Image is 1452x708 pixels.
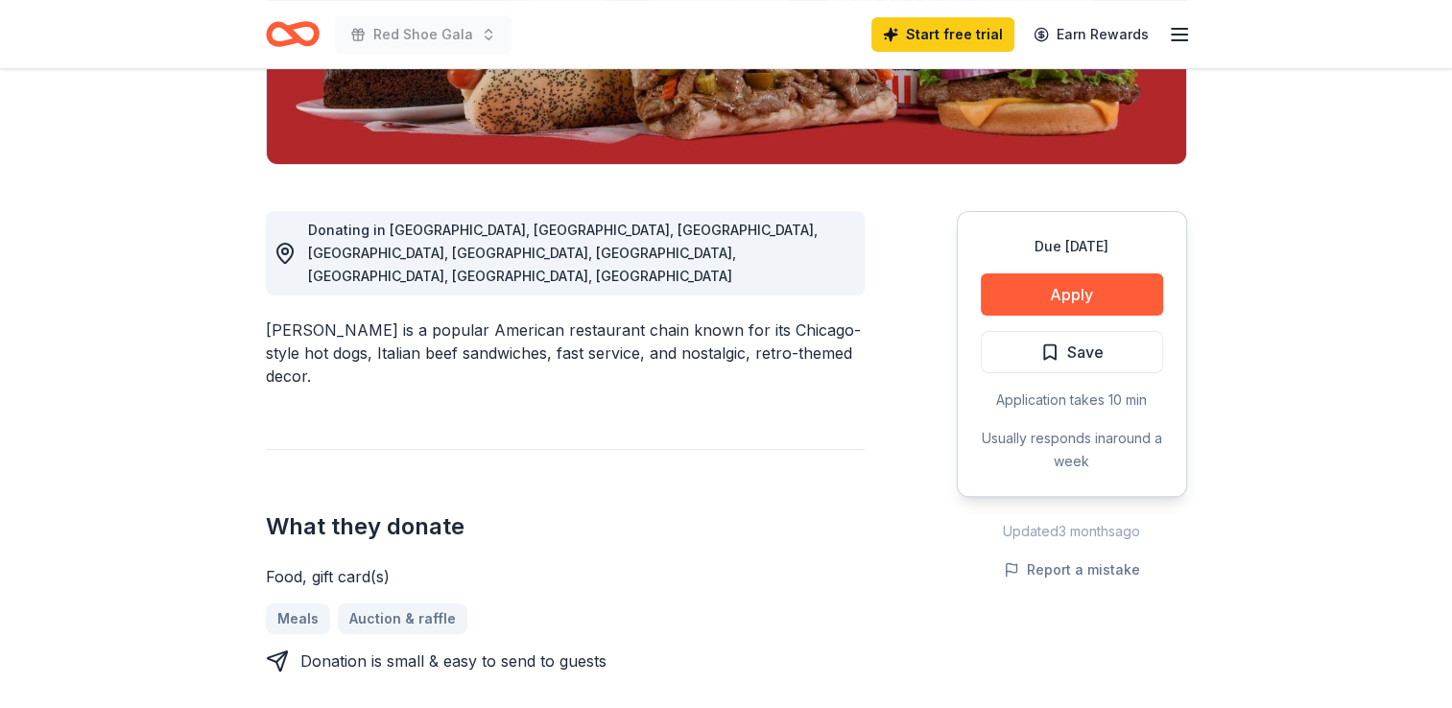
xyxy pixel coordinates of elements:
a: Auction & raffle [338,603,467,634]
button: Report a mistake [1004,558,1140,581]
button: Apply [981,273,1163,316]
div: Updated 3 months ago [957,520,1187,543]
div: Application takes 10 min [981,389,1163,412]
div: Food, gift card(s) [266,565,865,588]
div: Donation is small & easy to send to guests [300,649,607,673]
a: Earn Rewards [1022,17,1160,52]
span: Donating in [GEOGRAPHIC_DATA], [GEOGRAPHIC_DATA], [GEOGRAPHIC_DATA], [GEOGRAPHIC_DATA], [GEOGRAPH... [308,222,818,284]
a: Home [266,12,320,57]
div: Due [DATE] [981,235,1163,258]
a: Meals [266,603,330,634]
div: [PERSON_NAME] is a popular American restaurant chain known for its Chicago-style hot dogs, Italia... [266,319,865,388]
h2: What they donate [266,511,865,542]
span: Save [1067,340,1104,365]
a: Start free trial [871,17,1014,52]
button: Red Shoe Gala [335,15,512,54]
div: Usually responds in around a week [981,427,1163,473]
button: Save [981,331,1163,373]
span: Red Shoe Gala [373,23,473,46]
